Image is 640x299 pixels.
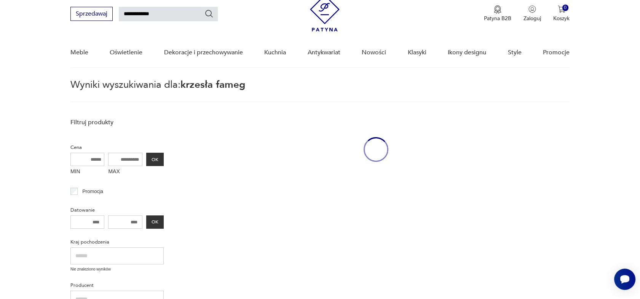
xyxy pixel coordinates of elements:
[508,38,522,67] a: Style
[264,38,286,67] a: Kuchnia
[484,5,511,22] button: Patyna B2B
[484,5,511,22] a: Ikona medaluPatyna B2B
[543,38,570,67] a: Promocje
[558,5,565,13] img: Ikona koszyka
[562,5,569,11] div: 0
[108,166,142,178] label: MAX
[70,12,113,17] a: Sprzedawaj
[523,5,541,22] button: Zaloguj
[70,118,164,127] p: Filtruj produkty
[204,9,214,18] button: Szukaj
[110,38,142,67] a: Oświetlenie
[70,281,164,290] p: Producent
[70,206,164,214] p: Datowanie
[364,114,388,185] div: oval-loading
[164,38,243,67] a: Dekoracje i przechowywanie
[70,38,88,67] a: Meble
[523,15,541,22] p: Zaloguj
[70,166,105,178] label: MIN
[82,187,103,196] p: Promocja
[614,269,635,290] iframe: Smartsupp widget button
[553,5,570,22] button: 0Koszyk
[494,5,501,14] img: Ikona medalu
[553,15,570,22] p: Koszyk
[180,78,245,92] span: krzesła fameg
[70,143,164,152] p: Cena
[308,38,340,67] a: Antykwariat
[70,7,113,21] button: Sprzedawaj
[408,38,426,67] a: Klasyki
[70,238,164,246] p: Kraj pochodzenia
[484,15,511,22] p: Patyna B2B
[448,38,486,67] a: Ikony designu
[146,153,164,166] button: OK
[362,38,386,67] a: Nowości
[528,5,536,13] img: Ikonka użytkownika
[146,215,164,229] button: OK
[70,80,570,102] p: Wyniki wyszukiwania dla:
[70,266,164,272] p: Nie znaleziono wyników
